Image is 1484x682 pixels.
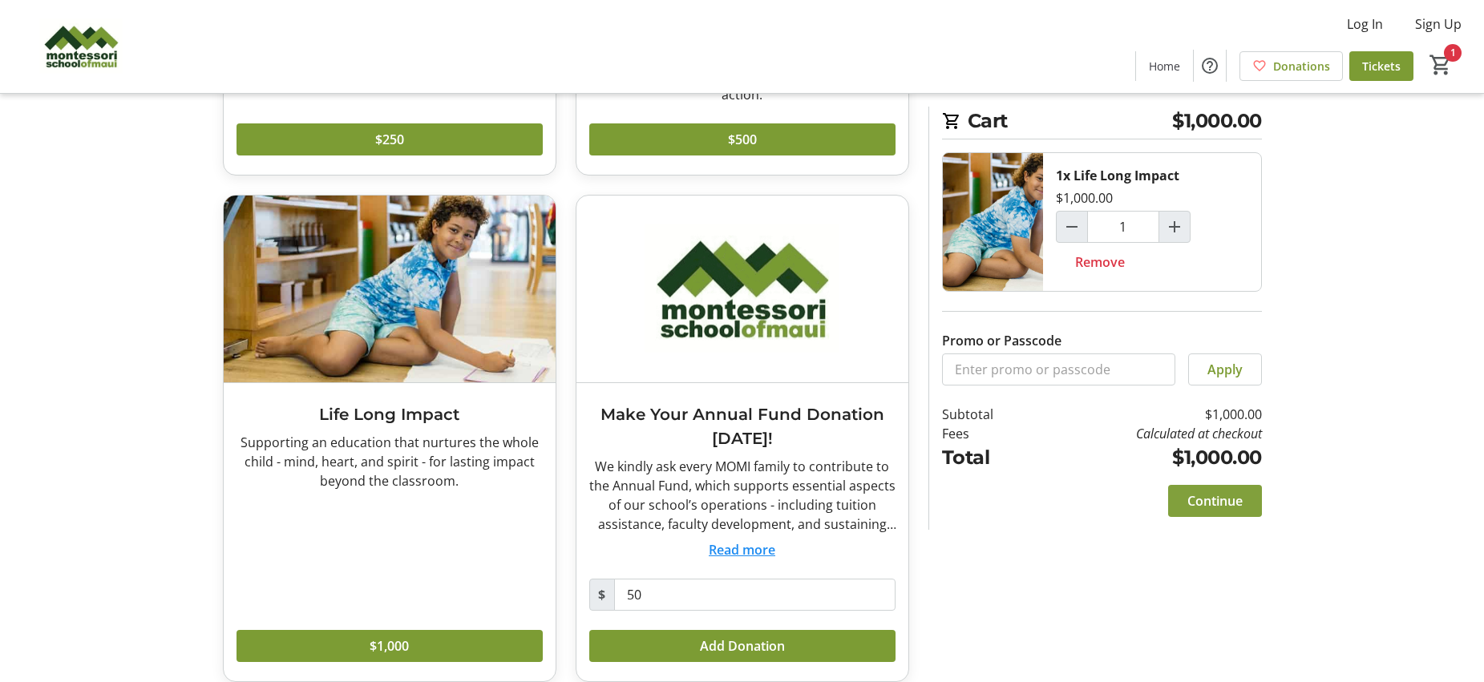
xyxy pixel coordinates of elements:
span: $1,000.00 [1172,107,1262,135]
td: $1,000.00 [1034,443,1261,472]
h2: Cart [942,107,1262,139]
span: $ [589,579,615,611]
div: 1x Life Long Impact [1056,166,1179,185]
span: $250 [375,130,404,149]
button: Cart [1426,50,1455,79]
label: Promo or Passcode [942,331,1061,350]
td: Subtotal [942,405,1035,424]
span: $1,000 [370,636,409,656]
button: Apply [1188,353,1262,385]
span: Add Donation [700,636,785,656]
div: Supporting an education that nurtures the whole child - mind, heart, and spirit - for lasting imp... [237,433,543,490]
button: Add Donation [589,630,896,662]
div: $1,000.00 [1056,188,1113,208]
button: Remove [1056,246,1144,278]
button: Log In [1334,11,1396,37]
span: Sign Up [1415,14,1462,34]
button: Continue [1168,485,1262,517]
a: Tickets [1349,51,1413,81]
span: Tickets [1362,58,1401,75]
span: Log In [1347,14,1383,34]
span: Apply [1207,360,1243,379]
td: Total [942,443,1035,472]
span: Home [1149,58,1180,75]
span: Continue [1187,491,1243,510]
img: Make Your Annual Fund Donation Today! [576,196,908,382]
input: Donation Amount [614,579,896,611]
span: Remove [1075,252,1125,272]
span: $500 [728,130,757,149]
button: $250 [237,123,543,155]
a: Home [1136,51,1193,81]
input: Enter promo or passcode [942,353,1175,385]
img: Life Long Impact [224,196,556,382]
input: Life Long Impact Quantity [1087,211,1159,243]
button: Help [1194,50,1226,82]
h3: Life Long Impact [237,402,543,426]
img: Montessori of Maui Inc.'s Logo [10,6,152,87]
button: Decrement by one [1057,212,1087,242]
span: Donations [1273,58,1330,75]
h3: Make Your Annual Fund Donation [DATE]! [589,402,896,450]
td: Fees [942,424,1035,443]
button: Sign Up [1402,11,1474,37]
button: Read more [709,540,775,559]
button: Increment by one [1159,212,1190,242]
td: Calculated at checkout [1034,424,1261,443]
div: We kindly ask every MOMI family to contribute to the Annual Fund, which supports essential aspect... [589,457,896,534]
button: $500 [589,123,896,155]
a: Donations [1239,51,1343,81]
td: $1,000.00 [1034,405,1261,424]
button: $1,000 [237,630,543,662]
img: Life Long Impact [943,153,1043,291]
